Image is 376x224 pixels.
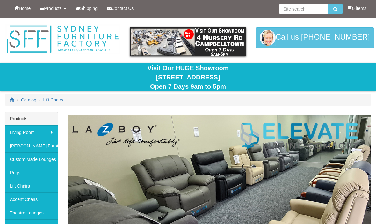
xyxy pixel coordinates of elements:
img: Sydney Furniture Factory [5,24,120,54]
span: Home [19,6,31,11]
div: Products [5,112,58,125]
a: Lift Chairs [43,97,63,102]
div: Visit Our HUGE Showroom [STREET_ADDRESS] Open 7 Days 9am to 5pm [5,63,371,91]
a: Products [35,0,71,16]
a: Theatre Lounges [5,206,58,219]
a: Home [10,0,35,16]
a: Contact Us [102,0,138,16]
li: 0 items [348,5,366,11]
img: showroom.gif [130,27,246,56]
a: Accent Chairs [5,192,58,206]
a: Lift Chairs [5,179,58,192]
span: Contact Us [112,6,134,11]
a: [PERSON_NAME] Furniture [5,139,58,152]
span: Products [44,6,61,11]
a: Rugs [5,166,58,179]
input: Site search [279,4,328,14]
a: Catalog [21,97,36,102]
a: Shipping [71,0,103,16]
span: Shipping [80,6,98,11]
a: Living Room [5,125,58,139]
a: Custom Made Lounges [5,152,58,166]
